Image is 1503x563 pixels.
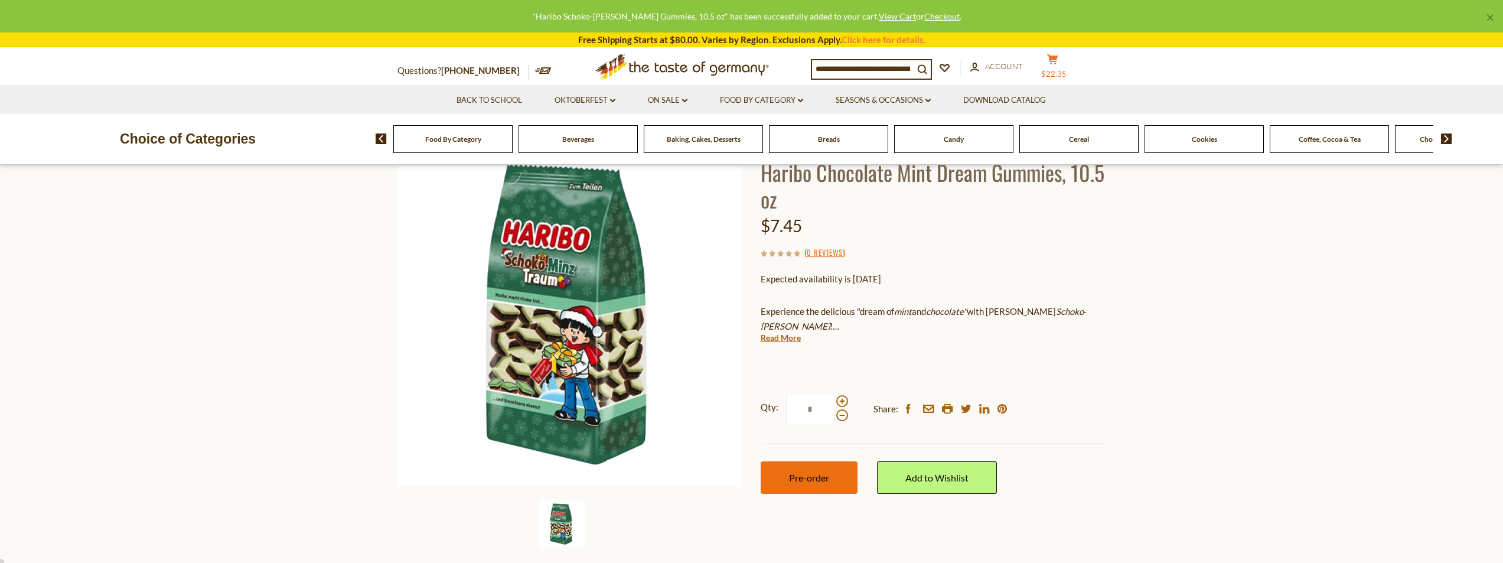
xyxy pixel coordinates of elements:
[761,216,802,236] span: $7.45
[1420,135,1490,144] a: Chocolate & Marzipan
[457,94,522,107] a: Back to School
[970,60,1023,73] a: Account
[912,306,926,317] span: and
[397,63,529,79] p: Questions?
[1041,69,1067,79] font: $22.35
[761,157,1104,214] font: Haribo Chocolate Mint Dream Gummies, 10.5 oz
[842,34,925,45] a: Click here for details.
[894,306,912,317] em: mint
[789,472,829,483] font: Pre-order
[1192,135,1217,144] a: Cookies
[648,94,687,107] a: On Sale
[924,11,960,21] a: Checkout
[397,141,743,487] img: Haribo Chocolate Mint Dream Gummies, 10.5 oz
[873,402,898,416] span: Share:
[441,65,520,76] a: [PHONE_NUMBER]
[538,500,585,548] img: Haribo Chocolate Mint Dream Gummies, 10.5 oz
[985,61,1023,71] span: Account
[425,135,481,144] a: Food By Category
[532,11,879,21] font: "Haribo Schoko-[PERSON_NAME] Gummies, 10.5 oz" has been successfully added to your cart.
[761,321,830,331] em: [PERSON_NAME]
[761,400,778,415] strong: Qty:
[376,134,387,144] img: previous arrow
[926,306,967,317] em: chocolate"
[761,306,894,317] span: Experience the delicious "dream of
[960,11,961,21] font: .
[761,461,858,494] button: Pre-order
[1069,135,1089,144] a: Cereal
[761,332,801,344] a: Read More
[818,135,840,144] a: Breads
[1299,135,1361,144] a: Coffee, Cocoa & Tea
[786,393,834,425] input: Qty:
[1035,54,1071,83] button: $22.35
[761,272,1106,287] p: Expected availability is [DATE]
[1488,9,1492,19] font: ×
[804,246,845,258] span: ( )
[830,321,839,331] span: !
[967,306,1056,317] span: with [PERSON_NAME]
[1084,306,1087,317] span: -
[877,461,997,494] a: Add to Wishlist
[555,94,615,107] a: Oktoberfest
[944,135,964,144] a: Candy
[836,94,931,107] a: Seasons & Occasions
[720,94,803,107] a: Food By Category
[807,246,843,259] a: 0 Reviews
[667,135,741,144] a: Baking, Cakes, Desserts
[916,11,924,21] font: or
[963,94,1046,107] a: Download Catalog
[1441,134,1452,144] img: next arrow
[562,135,594,144] a: Beverages
[1056,306,1084,317] em: Schoko
[879,11,916,21] a: View Cart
